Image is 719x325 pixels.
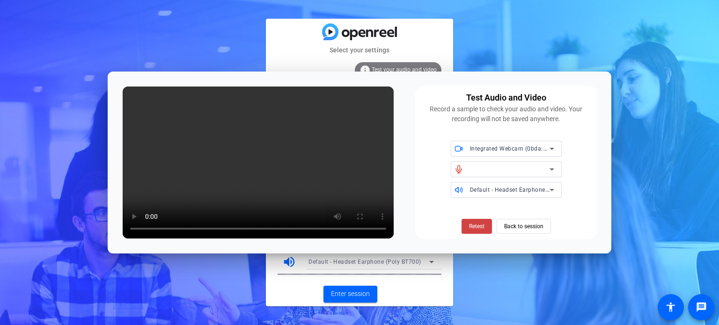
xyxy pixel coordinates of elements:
span: Default - Headset Earphone (Poly BT700) [308,259,421,265]
mat-icon: accessibility [665,302,676,313]
div: Test Audio and Video [466,91,546,104]
span: Integrated Webcam (0bda:5673) [470,144,559,152]
img: blue-gradient.svg [322,23,397,40]
mat-icon: volume_up [282,255,296,269]
mat-icon: info [359,65,371,76]
mat-icon: message [696,302,707,313]
button: Back to session [497,219,551,234]
span: Test your audio and video [372,66,437,73]
button: Retest [462,219,492,234]
mat-card-subtitle: Select your settings [266,45,453,55]
span: Default - Headset Earphone (Poly BT700) [470,186,583,193]
span: Back to session [504,217,543,235]
span: Enter session [331,289,370,299]
div: Record a sample to check your audio and video. Your recording will not be saved anywhere. [421,104,591,124]
span: Retest [469,222,484,231]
